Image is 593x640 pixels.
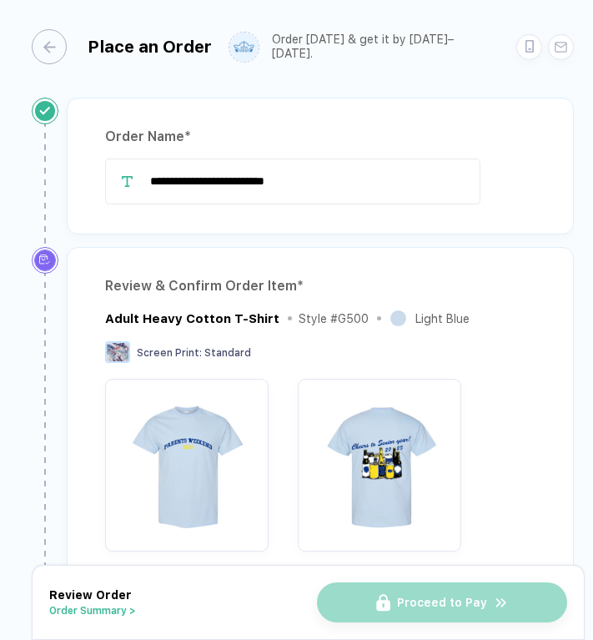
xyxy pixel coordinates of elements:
div: Style # G500 [299,312,369,325]
button: + Add a Note [464,564,535,591]
img: cf8e02d5-5134-47c4-9b62-3b6fa9aa5912_nt_back_1756337933319.jpg [306,387,453,534]
span: Review Order [49,588,132,602]
img: cf8e02d5-5134-47c4-9b62-3b6fa9aa5912_nt_front_1756337933316.jpg [113,387,260,534]
div: Order [DATE] & get it by [DATE]–[DATE]. [272,33,491,61]
span: Standard [204,347,251,359]
span: Screen Print : [137,347,202,359]
img: user profile [229,33,259,62]
div: Order Name [105,123,535,150]
div: Adult Heavy Cotton T-Shirt [105,310,279,328]
div: Review & Confirm Order Item [105,273,535,300]
div: Light Blue [415,312,470,325]
div: Place an Order [88,37,212,57]
button: Order Summary > [49,605,136,617]
img: Screen Print [105,341,130,363]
